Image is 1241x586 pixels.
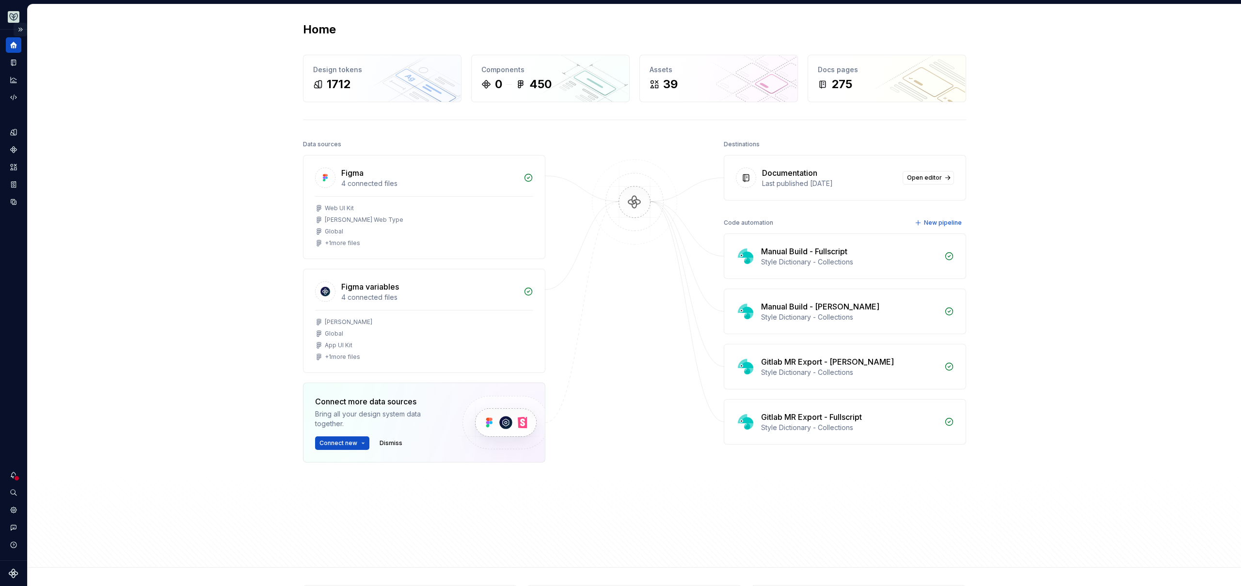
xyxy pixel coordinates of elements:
div: [PERSON_NAME] Web Type [325,216,403,224]
div: Gitlab MR Export - Fullscript [761,411,862,423]
div: 275 [831,77,852,92]
span: Dismiss [380,439,402,447]
div: 4 connected files [341,293,518,302]
div: Figma [341,167,364,179]
a: Code automation [6,90,21,105]
div: Destinations [724,138,760,151]
div: App UI Kit [325,341,352,349]
div: Figma variables [341,281,399,293]
div: Gitlab MR Export - [PERSON_NAME] [761,356,894,368]
div: [PERSON_NAME] [325,318,372,326]
div: Manual Build - Fullscript [761,246,847,257]
svg: Supernova Logo [9,569,18,578]
a: Settings [6,502,21,518]
div: Style Dictionary - Collections [761,423,939,432]
div: Connect more data sources [315,396,446,407]
a: Assets [6,159,21,175]
div: Style Dictionary - Collections [761,257,939,267]
div: 39 [663,77,678,92]
a: Design tokens1712 [303,55,461,102]
button: Notifications [6,467,21,483]
div: Global [325,228,343,235]
div: Style Dictionary - Collections [761,368,939,377]
a: Docs pages275 [808,55,966,102]
span: Open editor [907,174,942,182]
div: 1712 [327,77,350,92]
a: Figma4 connected filesWeb UI Kit[PERSON_NAME] Web TypeGlobal+1more files [303,155,545,259]
div: 0 [495,77,502,92]
a: Components0450 [471,55,630,102]
div: Last published [DATE] [762,179,897,188]
a: Design tokens [6,124,21,140]
div: + 1 more files [325,353,360,361]
button: Search ⌘K [6,485,21,500]
div: Global [325,330,343,338]
span: New pipeline [924,219,962,227]
a: Data sources [6,194,21,210]
a: Open editor [903,171,954,185]
span: Connect new [319,439,357,447]
a: Storybook stories [6,177,21,192]
div: 450 [529,77,552,92]
a: Analytics [6,72,21,88]
button: New pipeline [912,216,966,230]
div: Design tokens [313,65,451,75]
button: Expand sidebar [14,23,27,36]
a: Documentation [6,55,21,70]
a: Assets39 [639,55,798,102]
div: Documentation [762,167,817,179]
button: Contact support [6,520,21,535]
button: Connect new [315,436,369,450]
div: Data sources [303,138,341,151]
div: Code automation [724,216,773,230]
div: Components [481,65,620,75]
div: Docs pages [818,65,956,75]
div: Assets [650,65,788,75]
a: Components [6,142,21,157]
div: Manual Build - [PERSON_NAME] [761,301,879,312]
a: Home [6,37,21,53]
button: Dismiss [375,436,407,450]
div: Bring all your design system data together. [315,409,446,429]
div: Web UI Kit [325,204,354,212]
div: 4 connected files [341,179,518,188]
img: 256e2c79-9abd-4d59-8978-03feab5a3943.png [8,11,19,23]
a: Figma variables4 connected files[PERSON_NAME]GlobalApp UI Kit+1more files [303,269,545,373]
div: Style Dictionary - Collections [761,312,939,322]
div: + 1 more files [325,239,360,247]
h2: Home [303,22,336,37]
